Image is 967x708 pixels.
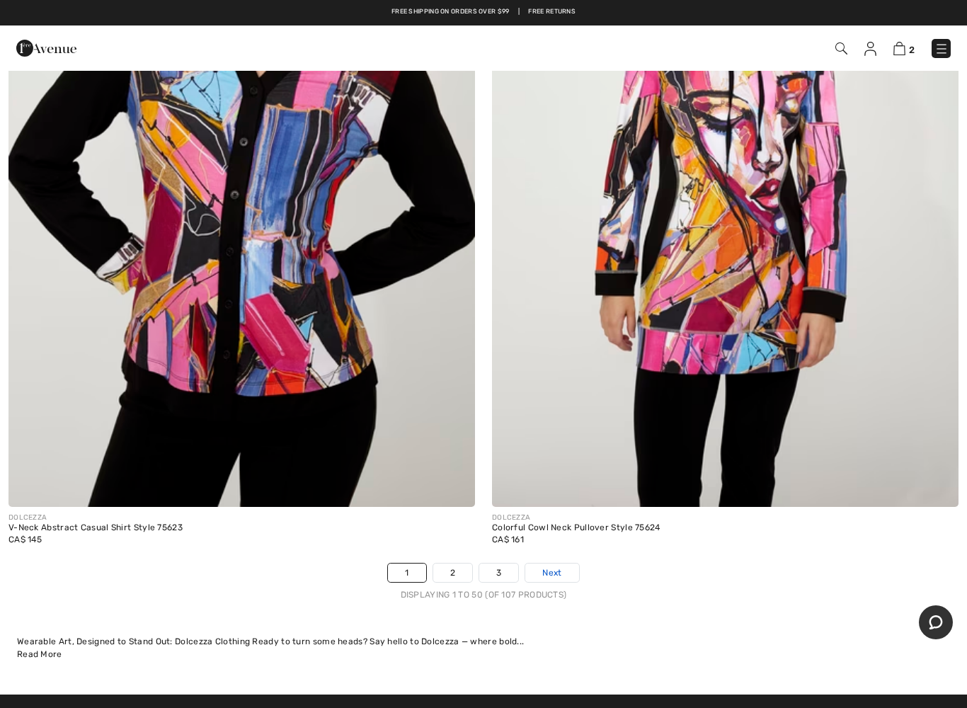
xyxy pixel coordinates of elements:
[16,34,76,62] img: 1ère Avenue
[433,564,472,582] a: 2
[835,42,847,55] img: Search
[893,40,915,57] a: 2
[893,42,905,55] img: Shopping Bag
[17,635,950,648] div: Wearable Art, Designed to Stand Out: Dolcezza Clothing Ready to turn some heads? Say hello to Dol...
[8,523,183,533] div: V-Neck Abstract Casual Shirt Style 75623
[388,564,425,582] a: 1
[492,535,524,544] span: CA$ 161
[909,45,915,55] span: 2
[492,523,660,533] div: Colorful Cowl Neck Pullover Style 75624
[8,513,183,523] div: DOLCEZZA
[919,605,953,641] iframe: Opens a widget where you can chat to one of our agents
[518,7,520,17] span: |
[864,42,876,56] img: My Info
[479,564,518,582] a: 3
[391,7,510,17] a: Free shipping on orders over $99
[17,649,62,659] span: Read More
[8,535,42,544] span: CA$ 145
[542,566,561,579] span: Next
[934,42,949,56] img: Menu
[16,40,76,54] a: 1ère Avenue
[525,564,578,582] a: Next
[492,513,660,523] div: DOLCEZZA
[528,7,576,17] a: Free Returns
